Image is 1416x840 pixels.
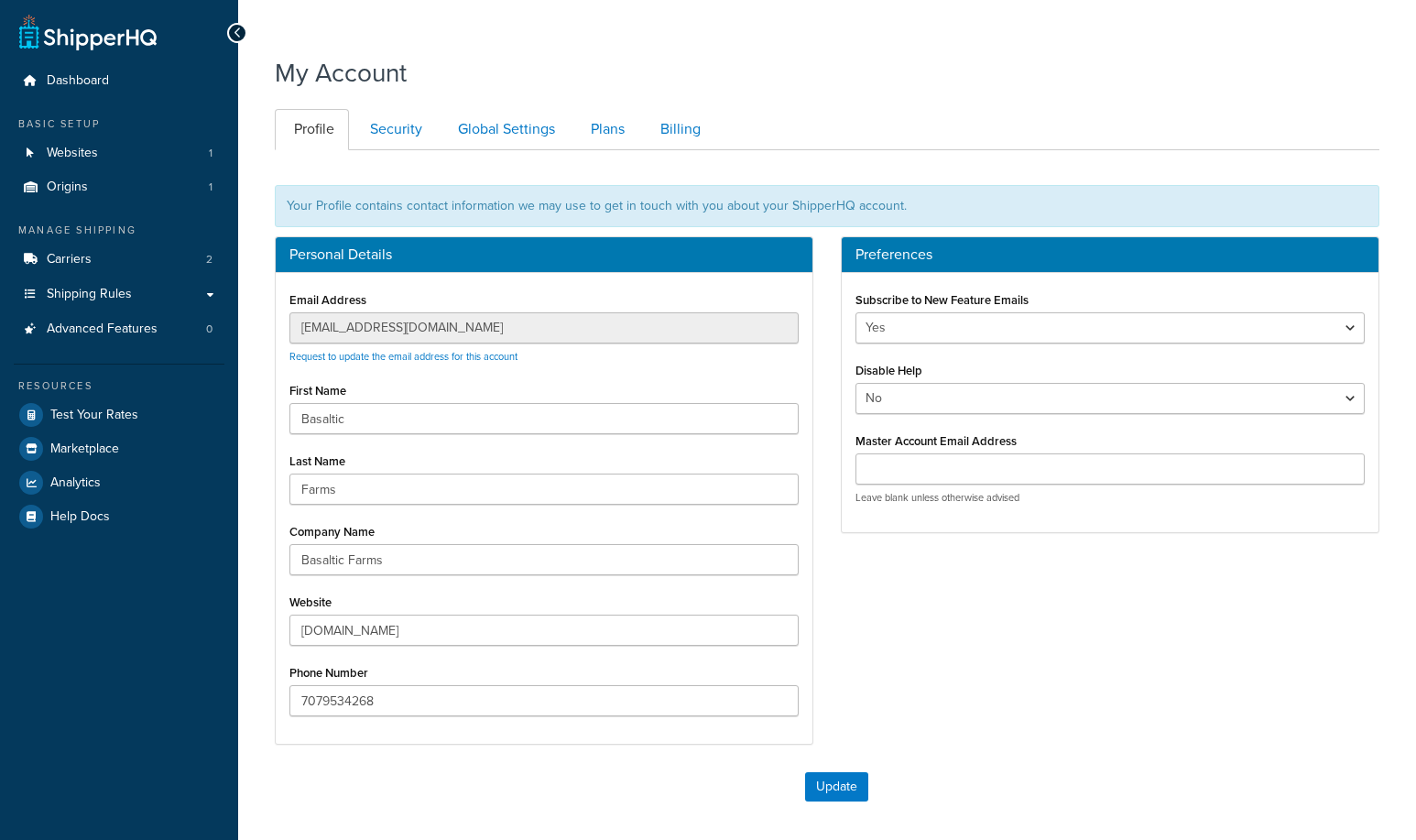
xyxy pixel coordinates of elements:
[14,432,224,465] a: Marketplace
[14,466,224,499] a: Analytics
[289,454,345,468] label: Last Name
[289,293,366,307] label: Email Address
[14,243,224,277] a: Carriers 2
[289,666,368,680] label: Phone Number
[351,109,437,150] a: Security
[14,278,224,311] a: Shipping Rules
[50,442,119,457] span: Marketplace
[47,146,98,161] span: Websites
[14,136,224,170] li: Websites
[14,170,224,204] a: Origins 1
[805,772,868,802] button: Update
[14,312,224,346] li: Advanced Features
[289,349,517,364] a: Request to update the email address for this account
[14,500,224,533] a: Help Docs
[14,378,224,394] div: Resources
[206,252,212,267] span: 2
[47,180,88,195] span: Origins
[439,109,570,150] a: Global Settings
[275,185,1379,227] div: Your Profile contains contact information we may use to get in touch with you about your ShipperH...
[572,109,639,150] a: Plans
[275,109,349,150] a: Profile
[289,595,332,609] label: Website
[47,287,132,302] span: Shipping Rules
[14,116,224,132] div: Basic Setup
[855,491,1365,505] p: Leave blank unless otherwise advised
[855,364,922,377] label: Disable Help
[206,322,212,337] span: 0
[855,434,1017,448] label: Master Account Email Address
[289,246,799,263] h3: Personal Details
[14,64,224,98] a: Dashboard
[14,312,224,346] a: Advanced Features 0
[289,525,375,539] label: Company Name
[855,246,1365,263] h3: Preferences
[209,180,212,195] span: 1
[50,509,110,525] span: Help Docs
[641,109,715,150] a: Billing
[14,170,224,204] li: Origins
[209,146,212,161] span: 1
[14,398,224,431] a: Test Your Rates
[47,322,158,337] span: Advanced Features
[289,384,346,398] label: First Name
[14,243,224,277] li: Carriers
[14,136,224,170] a: Websites 1
[19,14,157,50] a: ShipperHQ Home
[47,73,109,89] span: Dashboard
[47,252,92,267] span: Carriers
[14,223,224,238] div: Manage Shipping
[50,475,101,491] span: Analytics
[855,293,1029,307] label: Subscribe to New Feature Emails
[275,55,407,91] h1: My Account
[50,408,138,423] span: Test Your Rates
